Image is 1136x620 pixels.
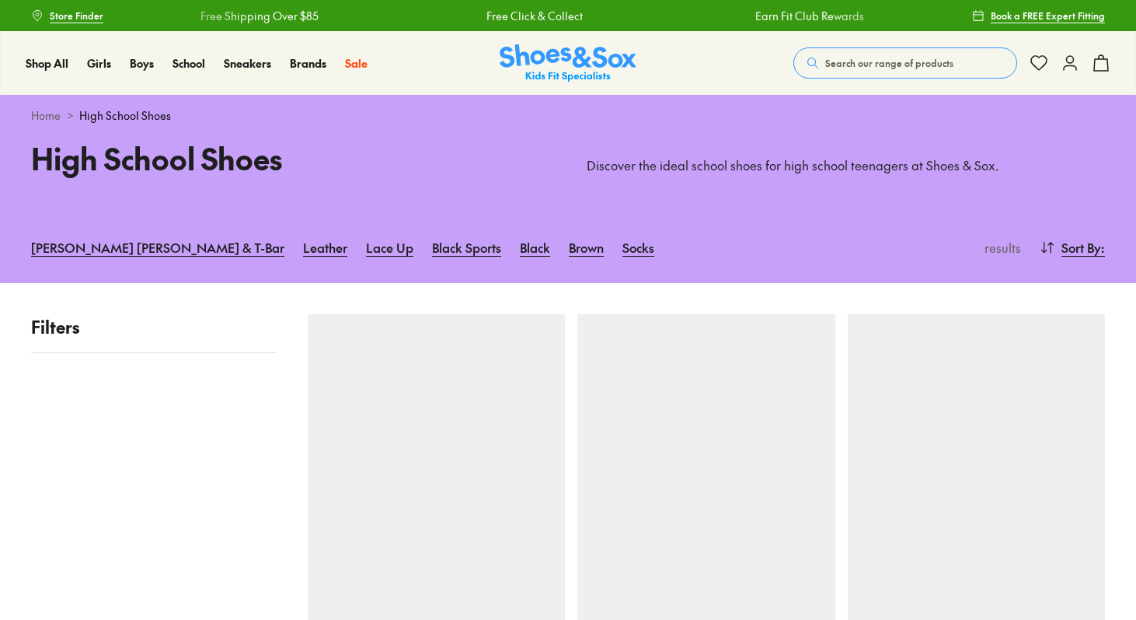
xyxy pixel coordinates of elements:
[500,44,636,82] img: SNS_Logo_Responsive.svg
[224,55,271,72] a: Sneakers
[569,230,604,264] a: Brown
[755,8,864,24] a: Earn Fit Club Rewards
[793,47,1017,79] button: Search our range of products
[1061,238,1101,257] span: Sort By
[991,9,1105,23] span: Book a FREE Expert Fitting
[172,55,205,71] span: School
[130,55,154,71] span: Boys
[1040,230,1105,264] button: Sort By:
[825,56,953,70] span: Search our range of products
[87,55,111,72] a: Girls
[224,55,271,71] span: Sneakers
[978,238,1021,257] p: results
[26,55,68,71] span: Shop All
[31,107,1105,124] div: >
[972,2,1105,30] a: Book a FREE Expert Fitting
[432,230,501,264] a: Black Sports
[622,230,654,264] a: Socks
[303,230,347,264] a: Leather
[172,55,205,72] a: School
[345,55,368,71] span: Sale
[345,55,368,72] a: Sale
[290,55,326,71] span: Brands
[31,107,61,124] a: Home
[587,157,1105,174] p: Discover the ideal school shoes for high school teenagers at Shoes & Sox.
[290,55,326,72] a: Brands
[26,55,68,72] a: Shop All
[79,107,171,124] span: High School Shoes
[50,9,103,23] span: Store Finder
[130,55,154,72] a: Boys
[31,2,103,30] a: Store Finder
[1101,238,1105,257] span: :
[486,8,583,24] a: Free Click & Collect
[87,55,111,71] span: Girls
[31,136,549,180] h1: High School Shoes
[500,44,636,82] a: Shoes & Sox
[200,8,319,24] a: Free Shipping Over $85
[31,230,284,264] a: [PERSON_NAME] [PERSON_NAME] & T-Bar
[366,230,413,264] a: Lace Up
[520,230,550,264] a: Black
[31,314,277,340] p: Filters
